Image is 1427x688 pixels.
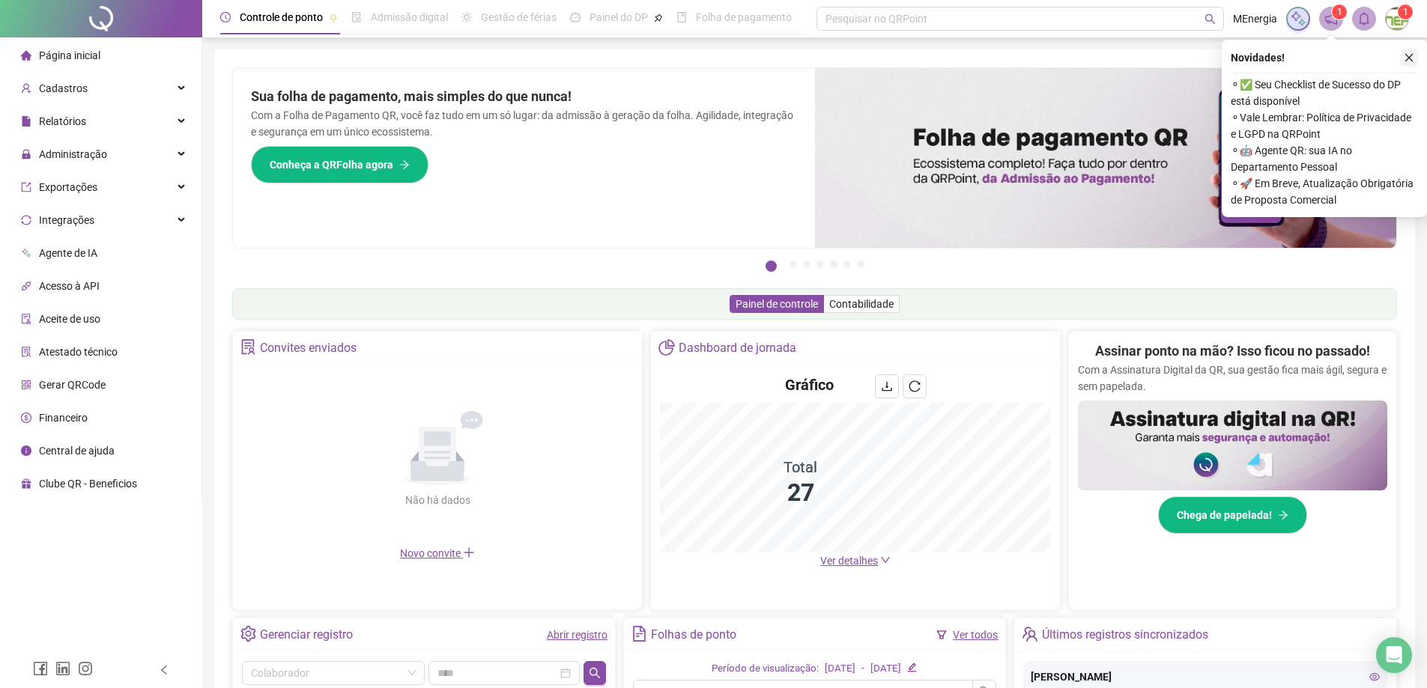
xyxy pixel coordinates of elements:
[39,82,88,94] span: Cadastros
[39,148,107,160] span: Administração
[1205,13,1216,25] span: search
[1022,626,1037,642] span: team
[1233,10,1277,27] span: MEnergia
[39,280,100,292] span: Acesso à API
[21,413,31,423] span: dollar
[21,182,31,192] span: export
[251,86,797,107] h2: Sua folha de pagamento, mais simples do que nunca!
[790,261,797,268] button: 2
[1386,7,1408,30] img: 32526
[240,339,256,355] span: solution
[909,380,921,392] span: reload
[1042,622,1208,648] div: Últimos registros sincronizados
[1158,496,1307,534] button: Chega de papelada!
[33,661,48,676] span: facebook
[481,11,557,23] span: Gestão de férias
[803,261,811,268] button: 3
[369,492,506,508] div: Não há dados
[21,50,31,61] span: home
[1357,12,1371,25] span: bell
[1031,669,1380,685] div: [PERSON_NAME]
[463,547,475,558] span: plus
[1231,142,1418,175] span: ⚬ 🤖 Agente QR: sua IA no Departamento Pessoal
[1376,637,1412,673] div: Open Intercom Messenger
[1231,175,1418,208] span: ⚬ 🚀 Em Breve, Atualização Obrigatória de Proposta Comercial
[843,261,851,268] button: 6
[39,313,100,325] span: Aceite de uso
[21,149,31,159] span: lock
[21,215,31,225] span: sync
[651,622,736,648] div: Folhas de ponto
[815,68,1397,248] img: banner%2F8d14a306-6205-4263-8e5b-06e9a85ad873.png
[631,626,647,642] span: file-text
[21,380,31,390] span: qrcode
[39,247,97,259] span: Agente de IA
[830,261,837,268] button: 5
[55,661,70,676] span: linkedin
[260,335,357,361] div: Convites enviados
[590,11,648,23] span: Painel do DP
[21,445,31,456] span: info-circle
[260,622,353,648] div: Gerenciar registro
[1369,672,1380,682] span: eye
[712,661,819,677] div: Período de visualização:
[21,478,31,489] span: gift
[1404,52,1414,63] span: close
[870,661,901,677] div: [DATE]
[696,11,792,23] span: Folha de pagamento
[1332,4,1347,19] sup: 1
[1278,510,1288,520] span: arrow-right
[857,261,864,268] button: 7
[766,261,777,272] button: 1
[1231,49,1285,66] span: Novidades !
[936,630,947,640] span: filter
[654,13,663,22] span: pushpin
[1231,76,1418,109] span: ⚬ ✅ Seu Checklist de Sucesso do DP está disponível
[676,12,687,22] span: book
[907,663,917,672] span: edit
[400,547,475,559] span: Novo convite
[1231,109,1418,142] span: ⚬ Vale Lembrar: Política de Privacidade e LGPD na QRPoint
[21,116,31,127] span: file
[880,555,891,565] span: down
[251,107,797,140] p: Com a Folha de Pagamento QR, você faz tudo em um só lugar: da admissão à geração da folha. Agilid...
[39,214,94,226] span: Integrações
[825,661,855,677] div: [DATE]
[589,667,601,679] span: search
[270,156,393,173] span: Conheça a QRFolha agora
[399,159,410,170] span: arrow-right
[351,12,362,22] span: file-done
[820,555,878,567] span: Ver detalhes
[570,12,581,22] span: dashboard
[39,412,88,424] span: Financeiro
[1324,12,1338,25] span: notification
[21,347,31,357] span: solution
[881,380,893,392] span: download
[21,83,31,94] span: user-add
[1078,362,1387,395] p: Com a Assinatura Digital da QR, sua gestão fica mais ágil, segura e sem papelada.
[820,555,891,567] a: Ver detalhes down
[679,335,796,361] div: Dashboard de jornada
[21,314,31,324] span: audit
[736,298,818,310] span: Painel de controle
[547,629,608,641] a: Abrir registro
[39,115,86,127] span: Relatórios
[371,11,448,23] span: Admissão digital
[816,261,824,268] button: 4
[39,49,100,61] span: Página inicial
[1398,4,1413,19] sup: Atualize o seu contato no menu Meus Dados
[159,665,169,675] span: left
[1290,10,1306,27] img: sparkle-icon.fc2bf0ac1784a2077858766a79e2daf3.svg
[220,12,231,22] span: clock-circle
[1337,7,1342,17] span: 1
[785,374,834,395] h4: Gráfico
[240,626,256,642] span: setting
[953,629,998,641] a: Ver todos
[329,13,338,22] span: pushpin
[1095,341,1370,362] h2: Assinar ponto na mão? Isso ficou no passado!
[658,339,674,355] span: pie-chart
[461,12,472,22] span: sun
[39,181,97,193] span: Exportações
[39,346,118,358] span: Atestado técnico
[1403,7,1408,17] span: 1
